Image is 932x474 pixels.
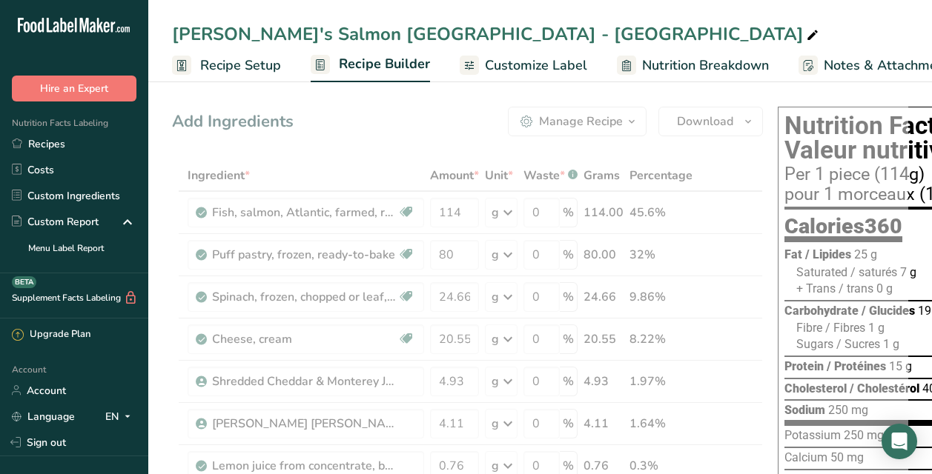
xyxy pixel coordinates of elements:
[900,265,916,279] span: 7 g
[339,54,430,74] span: Recipe Builder
[12,214,99,230] div: Custom Report
[485,56,587,76] span: Customize Label
[617,49,769,82] a: Nutrition Breakdown
[12,76,136,101] button: Hire an Expert
[12,327,90,342] div: Upgrade Plan
[172,21,822,47] div: [PERSON_NAME]'s Salmon [GEOGRAPHIC_DATA] - [GEOGRAPHIC_DATA]
[460,49,587,82] a: Customize Label
[642,56,769,76] span: Nutrition Breakdown
[12,404,75,430] a: Language
[311,47,430,83] a: Recipe Builder
[105,407,136,425] div: EN
[200,56,281,76] span: Recipe Setup
[172,49,281,82] a: Recipe Setup
[12,276,36,288] div: BETA
[882,424,917,459] div: Open Intercom Messenger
